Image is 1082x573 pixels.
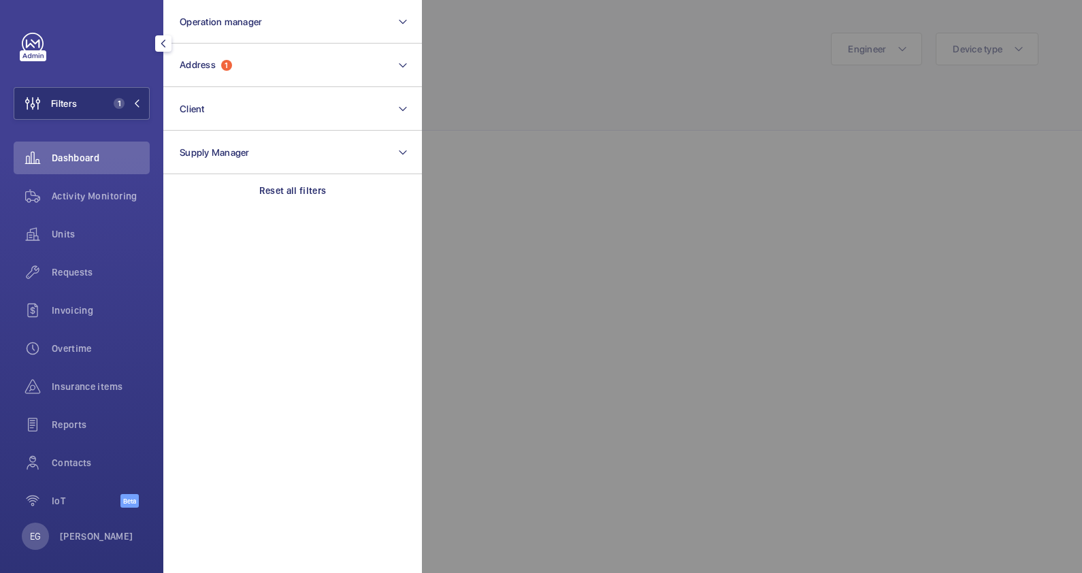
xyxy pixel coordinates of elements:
span: Insurance items [52,380,150,393]
button: Filters1 [14,87,150,120]
span: Contacts [52,456,150,470]
span: Dashboard [52,151,150,165]
span: Filters [51,97,77,110]
span: Requests [52,265,150,279]
span: Invoicing [52,304,150,317]
span: Activity Monitoring [52,189,150,203]
span: IoT [52,494,120,508]
span: Beta [120,494,139,508]
span: Reports [52,418,150,431]
span: Overtime [52,342,150,355]
p: [PERSON_NAME] [60,529,133,543]
span: Units [52,227,150,241]
span: 1 [114,98,125,109]
p: EG [30,529,41,543]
